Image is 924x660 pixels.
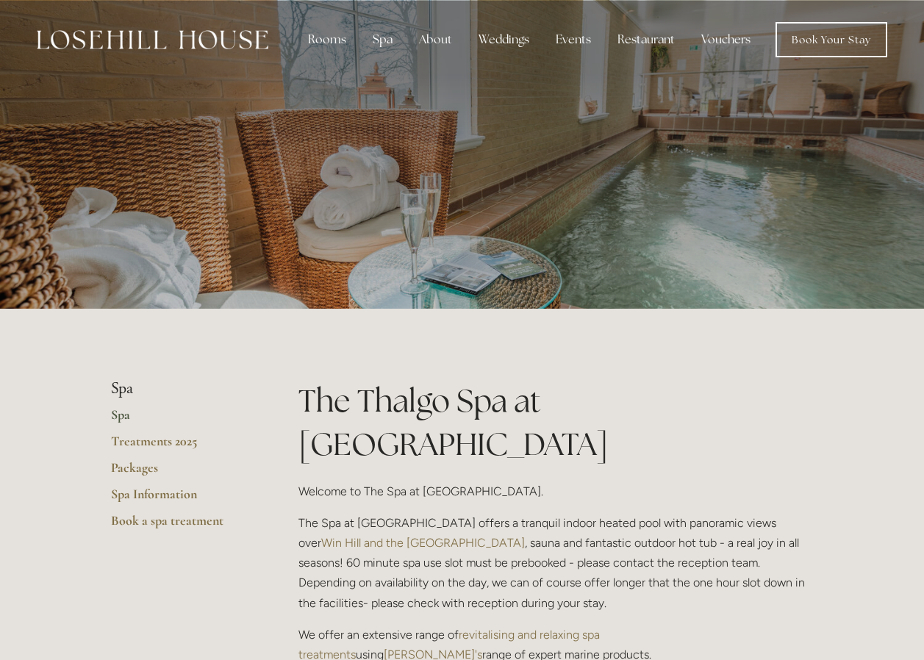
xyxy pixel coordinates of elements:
a: Packages [111,459,251,486]
a: Spa [111,406,251,433]
p: Welcome to The Spa at [GEOGRAPHIC_DATA]. [298,481,814,501]
div: About [407,25,464,54]
div: Rooms [296,25,358,54]
div: Spa [361,25,404,54]
p: The Spa at [GEOGRAPHIC_DATA] offers a tranquil indoor heated pool with panoramic views over , sau... [298,513,814,613]
div: Events [544,25,603,54]
a: Treatments 2025 [111,433,251,459]
a: Book a spa treatment [111,512,251,539]
div: Restaurant [606,25,687,54]
div: Weddings [467,25,541,54]
img: Losehill House [37,30,268,49]
a: Win Hill and the [GEOGRAPHIC_DATA] [321,536,525,550]
a: Book Your Stay [776,22,887,57]
a: Vouchers [690,25,762,54]
a: Spa Information [111,486,251,512]
li: Spa [111,379,251,398]
h1: The Thalgo Spa at [GEOGRAPHIC_DATA] [298,379,814,466]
